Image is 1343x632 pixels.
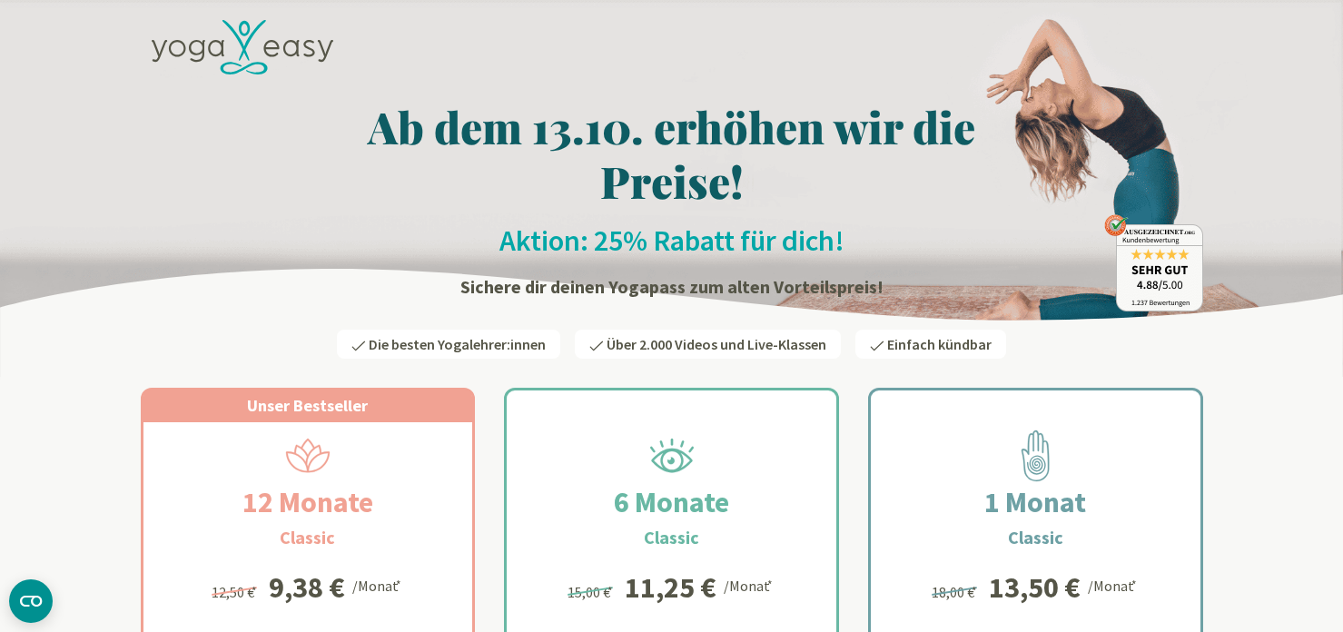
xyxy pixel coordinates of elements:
[141,99,1203,208] h1: Ab dem 13.10. erhöhen wir die Preise!
[280,524,335,551] h3: Classic
[141,222,1203,259] h2: Aktion: 25% Rabatt für dich!
[9,579,53,623] button: CMP-Widget öffnen
[212,583,260,601] span: 12,50 €
[570,480,773,524] h2: 6 Monate
[932,583,980,601] span: 18,00 €
[644,524,699,551] h3: Classic
[1088,573,1140,597] div: /Monat
[199,480,417,524] h2: 12 Monate
[1104,214,1203,311] img: ausgezeichnet_badge.png
[269,573,345,602] div: 9,38 €
[1008,524,1063,551] h3: Classic
[887,335,992,353] span: Einfach kündbar
[941,480,1130,524] h2: 1 Monat
[724,573,775,597] div: /Monat
[607,335,826,353] span: Über 2.000 Videos und Live-Klassen
[568,583,616,601] span: 15,00 €
[625,573,716,602] div: 11,25 €
[989,573,1081,602] div: 13,50 €
[352,573,404,597] div: /Monat
[369,335,546,353] span: Die besten Yogalehrer:innen
[460,275,884,298] strong: Sichere dir deinen Yogapass zum alten Vorteilspreis!
[247,395,368,416] span: Unser Bestseller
